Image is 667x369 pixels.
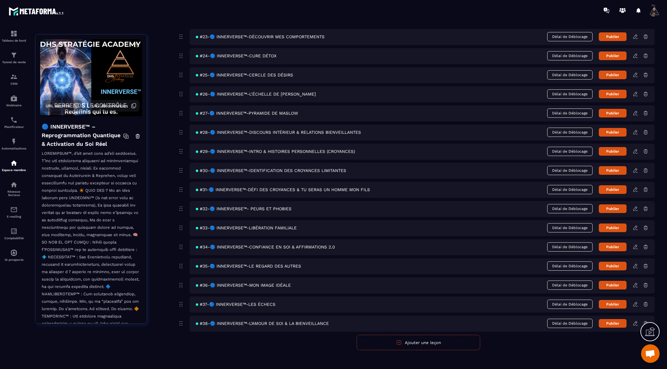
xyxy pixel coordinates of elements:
[547,319,593,328] span: Délai de Déblocage
[196,187,370,192] span: #31-🔵 INNERVERSE™-DÉFI DES CROYANCES & TU SERAS UN HOMME MON FILS
[196,206,292,211] span: #32-🔵 INNERVERSE™- PEURS ET PHOBIES
[2,236,26,240] p: Comptabilité
[599,243,627,251] button: Publier
[10,159,18,167] img: automations
[2,25,26,47] a: formationformationTableau de bord
[599,147,627,156] button: Publier
[2,190,26,197] p: Réseaux Sociaux
[196,225,297,230] span: #33-🔵 INNERVERSE™-LIBÉRATION FAMILIALE
[10,116,18,124] img: scheduler
[196,168,346,173] span: #30-🔵 INNERVERSE™-IDENTIFICATION DES CROYANCES LIMITANTES
[599,185,627,194] button: Publier
[547,128,593,137] span: Délai de Déblocage
[2,155,26,176] a: automationsautomationsEspace membre
[196,149,355,154] span: #29-🔵 INNERVERSE™-INTRO & HISTOIRES PERSONNELLES (CROYANCES)
[10,228,18,235] img: accountant
[547,109,593,118] span: Délai de Déblocage
[599,90,627,98] button: Publier
[2,90,26,112] a: automationsautomationsWebinaire
[599,204,627,213] button: Publier
[196,302,275,307] span: #37-🔵 INNERVERSE™-LES ÉCHECS
[2,125,26,129] p: Planificateur
[547,32,593,41] span: Délai de Déblocage
[547,300,593,309] span: Délai de Déblocage
[196,72,293,77] span: #25-🔵 INNERVERSE™-CERCLE DES DÉSIRS
[196,283,291,288] span: #36-🔵 INNERVERSE™-MON IMAGE IDÉALE
[2,68,26,90] a: formationformationCRM
[599,51,627,60] button: Publier
[547,204,593,213] span: Délai de Déblocage
[2,168,26,172] p: Espace membre
[547,51,593,60] span: Délai de Déblocage
[599,166,627,175] button: Publier
[547,223,593,232] span: Délai de Déblocage
[42,122,123,148] h4: 🔵 INNERVERSE™ – Reprogrammation Quantique & Activation du Soi Réel
[196,53,276,58] span: #24-🔵 INNERVERSE™-CURE DÉTOX
[599,281,627,289] button: Publier
[2,147,26,150] p: Automatisations
[10,95,18,102] img: automations
[2,176,26,201] a: social-networksocial-networkRéseaux Sociaux
[2,215,26,218] p: E-mailing
[10,181,18,188] img: social-network
[196,111,298,116] span: #27-🔵 INNERVERSE™-PYRAMIDE DE MASLOW
[547,147,593,156] span: Délai de Déblocage
[2,201,26,223] a: emailemailE-mailing
[10,249,18,256] img: automations
[2,223,26,244] a: accountantaccountantComptabilité
[2,82,26,85] p: CRM
[196,244,335,249] span: #34-🔵 INNERVERSE™-CONFIANCE EN SOI & AFFIRMATIONS 2.0
[10,73,18,80] img: formation
[2,258,26,261] p: IA prospects
[196,92,316,96] span: #26-🔵 INNERVERSE™-L’ÉCHELLE DE [PERSON_NAME]
[10,206,18,213] img: email
[196,34,325,39] span: #23-🔵 INNERVERSE™-DÉCOUVRIR MES COMPORTEMENTS
[196,264,301,269] span: #35-🔵 INNERVERSE™-LE REGARD DES AUTRES
[599,223,627,232] button: Publier
[599,128,627,137] button: Publier
[547,281,593,290] span: Délai de Déblocage
[599,319,627,328] button: Publier
[547,242,593,252] span: Délai de Déblocage
[357,335,480,350] button: Ajouter une leçon
[196,321,329,326] span: #38-🔵 INNERVERSE™-L’AMOUR DE SOI & LA BIENVEILLANCE
[40,39,142,116] img: background
[547,166,593,175] span: Délai de Déblocage
[599,262,627,270] button: Publier
[2,133,26,155] a: automationsautomationsAutomatisations
[599,109,627,117] button: Publier
[599,71,627,79] button: Publier
[89,100,140,112] button: URL de connexion
[599,32,627,41] button: Publier
[46,104,70,108] span: URL secrète
[9,6,64,17] img: logo
[641,344,660,363] a: Ouvrir le chat
[2,39,26,42] p: Tableau de bord
[196,130,361,135] span: #28-🔵 INNERVERSE™-DISCOURS INTÉRIEUR & RELATIONS BIENVEILLANTES
[547,261,593,271] span: Délai de Déblocage
[547,185,593,194] span: Délai de Déblocage
[547,70,593,80] span: Délai de Déblocage
[2,104,26,107] p: Webinaire
[2,60,26,64] p: Tunnel de vente
[2,112,26,133] a: schedulerschedulerPlanificateur
[43,100,82,112] button: URL secrète
[10,30,18,37] img: formation
[599,300,627,309] button: Publier
[547,89,593,99] span: Délai de Déblocage
[10,51,18,59] img: formation
[2,47,26,68] a: formationformationTunnel de vente
[92,104,128,108] span: URL de connexion
[10,138,18,145] img: automations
